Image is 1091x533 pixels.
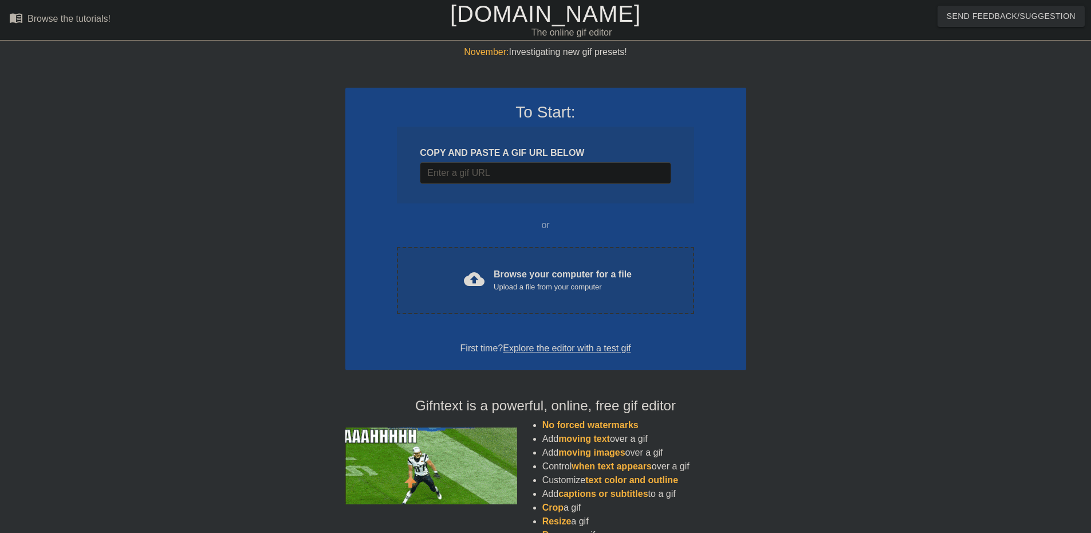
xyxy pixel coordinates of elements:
li: a gif [542,515,746,528]
a: [DOMAIN_NAME] [450,1,641,26]
h4: Gifntext is a powerful, online, free gif editor [345,398,746,414]
div: Browse your computer for a file [494,268,632,293]
a: Browse the tutorials! [9,11,111,29]
li: a gif [542,501,746,515]
span: when text appears [572,461,652,471]
a: Explore the editor with a test gif [503,343,631,353]
span: cloud_upload [464,269,485,289]
span: menu_book [9,11,23,25]
div: Browse the tutorials! [27,14,111,23]
button: Send Feedback/Suggestion [938,6,1085,27]
div: The online gif editor [369,26,774,40]
div: Upload a file from your computer [494,281,632,293]
div: or [375,218,716,232]
div: COPY AND PASTE A GIF URL BELOW [420,146,671,160]
li: Add to a gif [542,487,746,501]
li: Add over a gif [542,446,746,460]
li: Customize [542,473,746,487]
input: Username [420,162,671,184]
span: captions or subtitles [558,489,648,499]
span: text color and outline [585,475,678,485]
span: moving text [558,434,610,444]
li: Add over a gif [542,432,746,446]
span: moving images [558,448,625,457]
div: Investigating new gif presets! [345,45,746,59]
span: Crop [542,503,564,512]
img: football_small.gif [345,428,517,504]
span: Resize [542,516,572,526]
div: First time? [360,342,731,355]
h3: To Start: [360,103,731,122]
span: November: [464,47,509,57]
span: No forced watermarks [542,420,639,430]
li: Control over a gif [542,460,746,473]
span: Send Feedback/Suggestion [947,9,1076,23]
